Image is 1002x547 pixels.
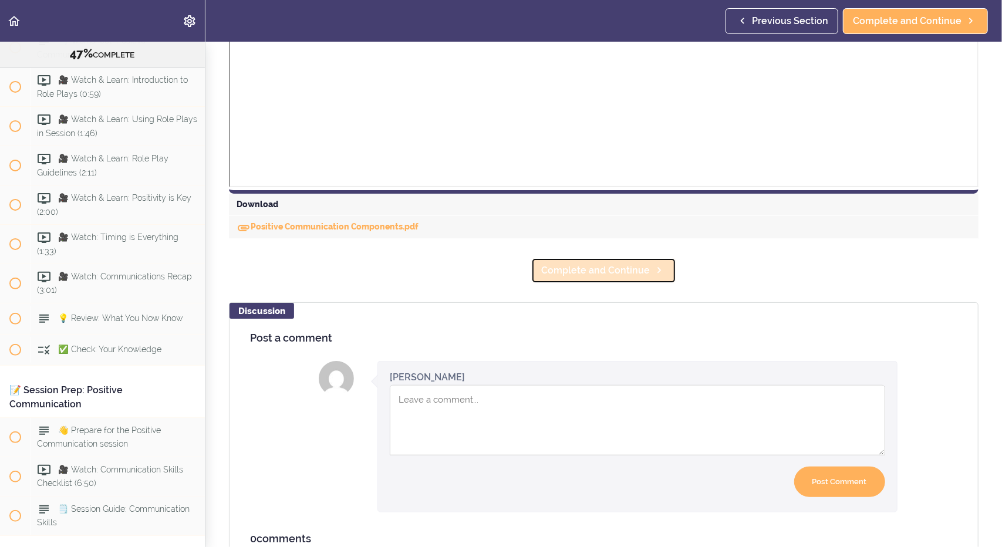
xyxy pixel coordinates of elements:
img: Jody [319,361,354,396]
span: 0 [250,532,257,545]
span: ✅ Check: Your Knowledge [58,345,161,354]
span: 🎥 Watch: Timing is Everything (1:33) [37,232,178,255]
span: 🎥 Watch & Learn: Introduction to Role Plays (0:59) [37,75,188,98]
span: 47% [70,46,93,60]
span: 🗒️ Session Guide: Communication Skills [37,504,190,527]
span: Complete and Continue [853,14,961,28]
div: COMPLETE [15,46,190,62]
h4: comments [250,533,957,545]
span: 🎥 Watch & Learn: Role Play Guidelines (2:11) [37,154,168,177]
textarea: Comment box [390,385,885,455]
span: 🎥 Watch: Communications Recap (3:01) [37,272,192,295]
h4: Post a comment [250,332,957,344]
div: [PERSON_NAME] [390,370,465,384]
a: Complete and Continue [843,8,988,34]
input: Post Comment [794,467,885,498]
a: Previous Section [726,8,838,34]
span: Complete and Continue [541,264,650,278]
span: 🎥 Watch & Learn: Positivity is Key (2:00) [37,193,191,216]
svg: Settings Menu [183,14,197,28]
a: Complete and Continue [531,258,676,283]
svg: Back to course curriculum [7,14,21,28]
span: 👋 Prepare for the Positive Communication session [37,426,161,448]
span: 🎥 Watch: Communication Skills Checklist (6:50) [37,465,183,488]
div: Download [229,194,979,216]
div: Discussion [230,303,294,319]
span: 🎥 Watch & Learn: Using Role Plays in Session (1:46) [37,114,197,137]
span: Previous Section [752,14,828,28]
a: DownloadPositive Communication Components.pdf [237,222,419,231]
svg: Download [237,221,251,235]
span: 💡 Review: What You Now Know [58,313,183,323]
